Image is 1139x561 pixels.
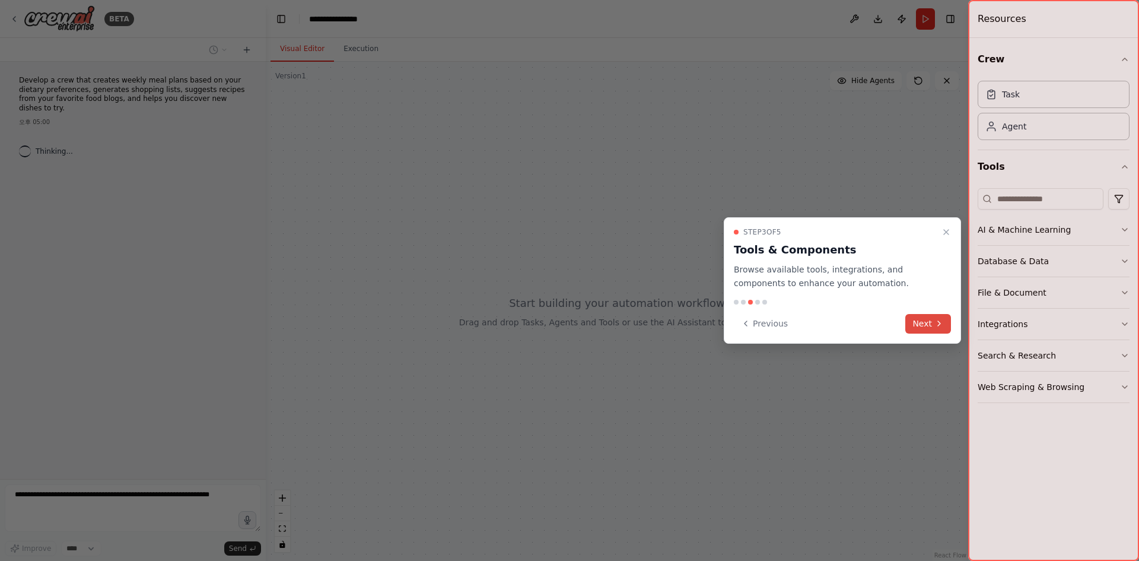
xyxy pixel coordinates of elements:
[273,11,289,27] button: Hide left sidebar
[743,227,781,237] span: Step 3 of 5
[734,263,937,290] p: Browse available tools, integrations, and components to enhance your automation.
[734,314,795,334] button: Previous
[734,242,937,258] h3: Tools & Components
[939,225,953,239] button: Close walkthrough
[905,314,951,334] button: Next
